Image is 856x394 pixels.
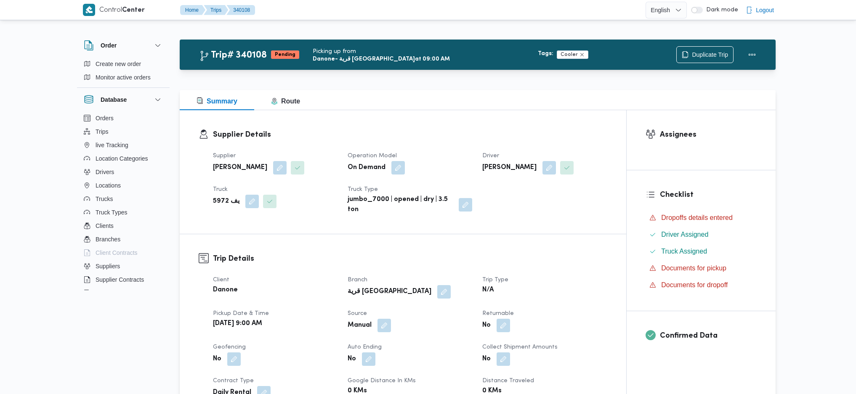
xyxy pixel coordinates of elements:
[197,98,237,105] span: Summary
[661,230,708,240] span: Driver Assigned
[646,278,757,292] button: Documents for dropoff
[80,125,166,138] button: Trips
[348,344,382,350] span: Auto Ending
[213,187,228,192] span: Truck
[96,261,120,271] span: Suppliers
[661,264,726,272] span: Documents for pickup
[660,129,757,140] h3: Assignees
[213,285,238,295] b: Danone
[96,113,114,123] span: Orders
[213,277,229,283] span: Client
[538,50,553,57] b: Tags:
[348,311,367,316] span: Source
[348,277,367,283] span: Branch
[348,163,385,173] b: On Demand
[676,46,734,63] button: Duplicate Trip
[80,179,166,192] button: Locations
[96,234,120,244] span: Branches
[348,153,397,159] span: Operation Model
[482,285,494,295] b: N/A
[692,50,728,60] span: Duplicate Trip
[661,214,733,221] span: Dropoffs details entered
[96,288,117,298] span: Devices
[661,263,726,273] span: Documents for pickup
[96,59,141,69] span: Create new order
[180,5,205,15] button: Home
[557,50,588,59] span: Cooler
[213,319,262,329] b: [DATE] 9:00 AM
[101,95,127,105] h3: Database
[84,40,163,50] button: Order
[213,129,607,140] h3: Supplier Details
[80,138,166,152] button: live Tracking
[204,5,228,15] button: Trips
[744,46,760,63] button: Actions
[660,189,757,201] h3: Checklist
[199,50,267,61] h2: Trip# 340108
[80,259,166,273] button: Suppliers
[77,57,170,87] div: Order
[661,248,707,255] span: Truck Assigned
[275,52,295,57] b: Pending
[96,207,127,217] span: Truck Types
[80,273,166,286] button: Supplier Contracts
[482,344,558,350] span: Collect Shipment Amounts
[646,211,757,225] button: Dropoffs details entered
[271,98,300,105] span: Route
[580,52,585,57] button: Remove trip tag
[122,7,145,13] b: Center
[213,354,221,364] b: No
[561,51,578,58] span: Cooler
[482,153,499,159] span: Driver
[482,163,537,173] b: [PERSON_NAME]
[96,140,128,150] span: live Tracking
[213,344,246,350] span: Geofencing
[313,47,538,56] div: Picking up from
[742,2,777,19] button: Logout
[703,7,738,13] span: Dark mode
[348,320,372,331] b: Manual
[96,275,144,285] span: Supplier Contracts
[348,287,431,297] b: قرية [GEOGRAPHIC_DATA]
[80,219,166,233] button: Clients
[661,280,728,290] span: Documents for dropoff
[482,354,491,364] b: No
[482,378,534,383] span: Distance Traveled
[96,153,148,164] span: Location Categories
[96,180,121,190] span: Locations
[348,378,416,383] span: Google distance in KMs
[661,213,733,223] span: Dropoffs details entered
[660,330,757,341] h3: Confirmed Data
[77,111,170,294] div: Database
[96,167,114,177] span: Drivers
[80,57,166,71] button: Create new order
[482,320,491,331] b: No
[646,245,757,258] button: Truck Assigned
[80,246,166,259] button: Client Contracts
[96,221,114,231] span: Clients
[646,262,757,275] button: Documents for pickup
[661,281,728,288] span: Documents for dropoff
[661,246,707,256] span: Truck Assigned
[213,163,267,173] b: [PERSON_NAME]
[482,277,508,283] span: Trip Type
[213,378,254,383] span: Contract Type
[271,50,299,59] span: Pending
[80,111,166,125] button: Orders
[96,127,109,137] span: Trips
[313,56,538,63] b: Danone - قرية [GEOGRAPHIC_DATA] at 09:00 AM
[756,5,774,15] span: Logout
[348,195,453,215] b: jumbo_7000 | opened | dry | 3.5 ton
[83,4,95,16] img: X8yXhbKr1z7QwAAAABJRU5ErkJggg==
[213,311,269,316] span: Pickup date & time
[80,165,166,179] button: Drivers
[80,233,166,246] button: Branches
[80,152,166,165] button: Location Categories
[96,194,113,204] span: Trucks
[80,71,166,84] button: Monitor active orders
[348,187,378,192] span: Truck Type
[96,72,151,82] span: Monitor active orders
[213,253,607,264] h3: Trip Details
[661,231,708,238] span: Driver Assigned
[84,95,163,105] button: Database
